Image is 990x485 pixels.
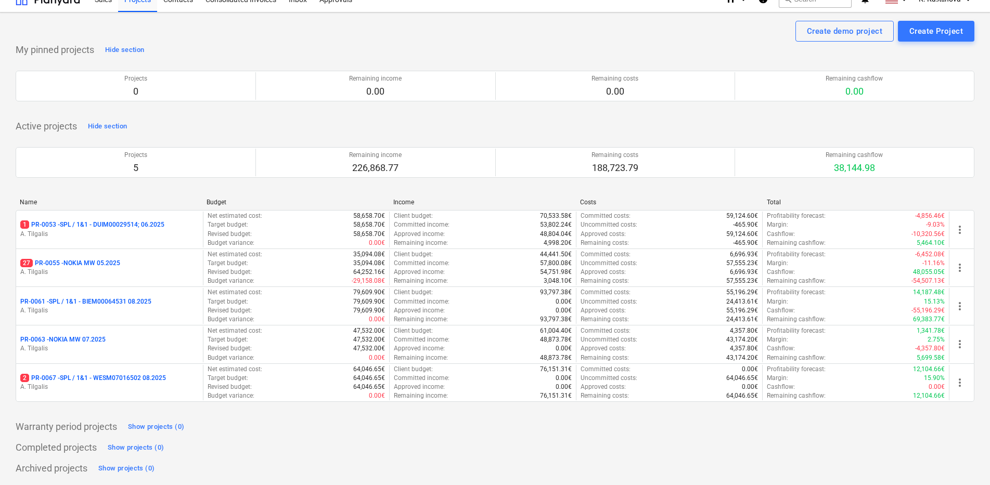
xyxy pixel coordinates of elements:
[581,212,631,220] p: Committed costs :
[938,435,990,485] div: Chat Widget
[730,326,758,335] p: 4,357.80€
[917,239,945,247] p: 5,464.10€
[767,239,826,247] p: Remaining cashflow :
[540,315,572,324] p: 93,797.38€
[826,162,883,174] p: 38,144.98
[20,220,164,229] p: PR-0053 - SPL / 1&1 - DUIM00029514; 06.2025
[349,151,402,160] p: Remaining income
[125,418,187,435] button: Show projects (0)
[394,344,445,353] p: Approved income :
[954,338,966,350] span: more_vert
[208,326,262,335] p: Net estimated cost :
[581,383,626,391] p: Approved costs :
[394,212,433,220] p: Client budget :
[208,220,248,229] p: Target budget :
[913,365,945,374] p: 12,104.66€
[726,288,758,297] p: 55,196.29€
[353,374,385,383] p: 64,046.65€
[394,297,449,306] p: Committed income :
[208,374,248,383] p: Target budget :
[394,239,448,247] p: Remaining income :
[20,230,199,239] p: A. Tilgalis
[20,297,199,315] div: PR-0061 -SPL / 1&1 - BIEM00064531 08.2025A. Tilgalis
[767,335,788,344] p: Margin :
[767,383,795,391] p: Cashflow :
[954,376,966,389] span: more_vert
[394,230,445,239] p: Approved income :
[915,212,945,220] p: -4,856.46€
[20,220,29,229] span: 1
[208,344,252,353] p: Revised budget :
[929,383,945,391] p: 0.00€
[353,383,385,391] p: 64,046.65€
[20,344,199,353] p: A. Tilgalis
[394,335,449,344] p: Committed income :
[581,315,629,324] p: Remaining costs :
[581,277,629,285] p: Remaining costs :
[349,85,402,98] p: 0.00
[826,74,883,83] p: Remaining cashflow
[915,250,945,259] p: -6,452.08€
[102,42,147,58] button: Hide section
[726,277,758,285] p: 57,555.23€
[394,220,449,229] p: Committed income :
[917,326,945,335] p: 1,341.78€
[911,277,945,285] p: -54,507.13€
[592,85,638,98] p: 0.00
[556,297,572,306] p: 0.00€
[540,268,572,277] p: 54,751.98€
[394,353,448,362] p: Remaining income :
[767,391,826,400] p: Remaining cashflow :
[767,288,826,297] p: Profitability forecast :
[540,288,572,297] p: 93,797.38€
[726,297,758,306] p: 24,413.61€
[349,74,402,83] p: Remaining income
[795,21,894,42] button: Create demo project
[20,374,166,383] p: PR-0067 - SPL / 1&1 - WESM07016502 08.2025
[767,306,795,315] p: Cashflow :
[726,353,758,362] p: 43,174.20€
[353,326,385,335] p: 47,532.00€
[915,344,945,353] p: -4,357.80€
[20,306,199,315] p: A. Tilgalis
[20,374,199,391] div: 2PR-0067 -SPL / 1&1 - WESM07016502 08.2025A. Tilgalis
[394,365,433,374] p: Client budget :
[726,335,758,344] p: 43,174.20€
[98,463,155,475] div: Show projects (0)
[353,344,385,353] p: 47,532.00€
[913,315,945,324] p: 69,383.77€
[353,259,385,268] p: 35,094.08€
[16,441,97,454] p: Completed projects
[208,239,254,247] p: Budget variance :
[16,462,87,475] p: Archived projects
[105,44,144,56] div: Hide section
[369,239,385,247] p: 0.00€
[726,306,758,315] p: 55,196.29€
[124,74,147,83] p: Projects
[767,250,826,259] p: Profitability forecast :
[581,250,631,259] p: Committed costs :
[767,297,788,306] p: Margin :
[20,259,120,268] p: PR-0055 - NOKIA MW 05.2025
[767,230,795,239] p: Cashflow :
[581,259,637,268] p: Uncommitted costs :
[913,288,945,297] p: 14,187.48€
[581,326,631,335] p: Committed costs :
[726,315,758,324] p: 24,413.61€
[540,391,572,400] p: 76,151.31€
[556,344,572,353] p: 0.00€
[767,326,826,335] p: Profitability forecast :
[581,374,637,383] p: Uncommitted costs :
[207,199,385,206] div: Budget
[208,383,252,391] p: Revised budget :
[767,277,826,285] p: Remaining cashflow :
[353,306,385,315] p: 79,609.90€
[581,288,631,297] p: Committed costs :
[767,259,788,268] p: Margin :
[742,365,758,374] p: 0.00€
[369,353,385,362] p: 0.00€
[369,315,385,324] p: 0.00€
[826,151,883,160] p: Remaining cashflow
[353,220,385,229] p: 58,658.70€
[208,212,262,220] p: Net estimated cost :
